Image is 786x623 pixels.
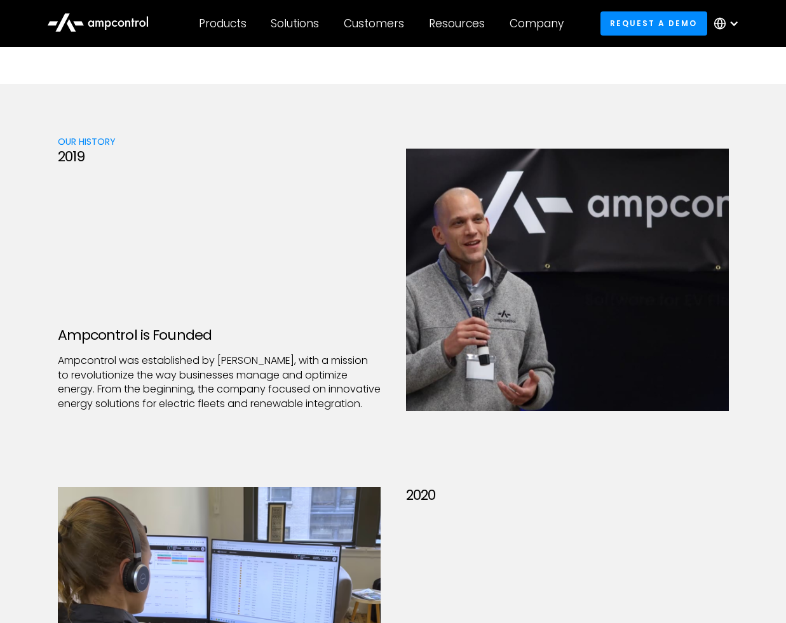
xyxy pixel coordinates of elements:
div: Customers [344,17,404,30]
div: Resources [429,17,485,30]
div: Solutions [271,17,319,30]
div: 2020 [406,487,435,504]
div: Products [199,17,247,30]
a: Request a demo [600,11,707,35]
p: Ampcontrol was established by [PERSON_NAME], with a mission to revolutionize the way businesses m... [58,354,381,411]
div: OUR History [58,135,729,149]
div: Company [510,17,564,30]
div: 2019 [58,149,85,165]
h3: Ampcontrol is Founded [58,327,381,344]
img: Ampcontrol Founder and CEO, Joachim, speaking at a summit [406,149,729,411]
